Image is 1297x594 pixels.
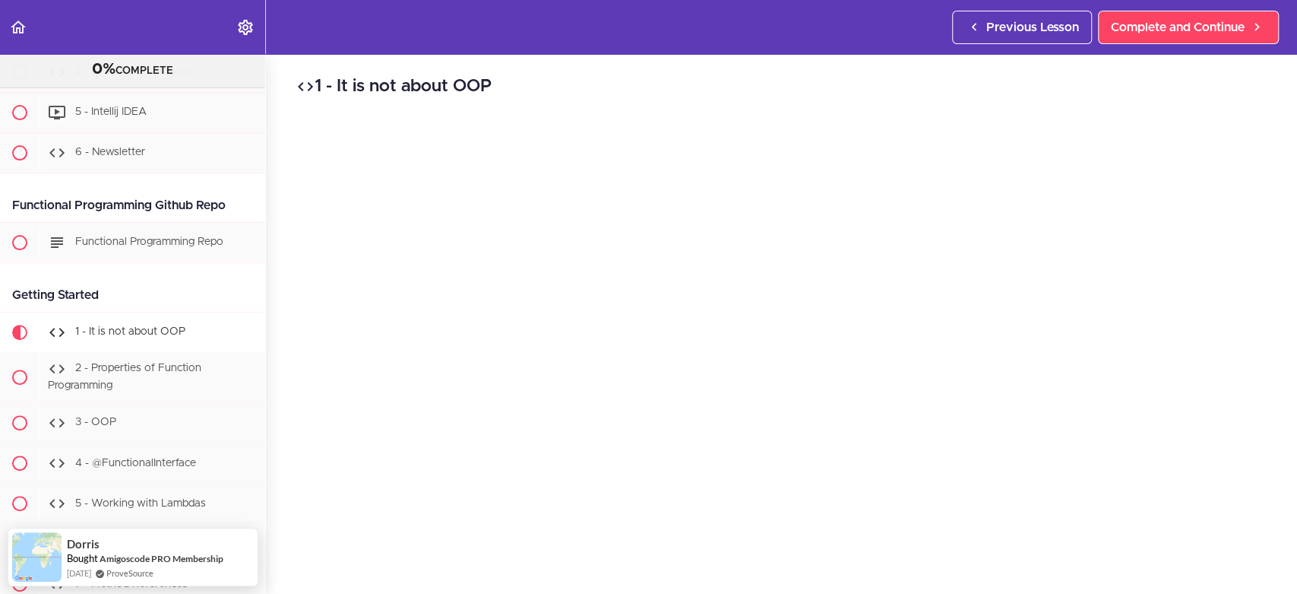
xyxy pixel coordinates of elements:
span: Bought [67,552,98,564]
span: Functional Programming Repo [75,237,223,247]
span: Previous Lesson [986,18,1079,37]
span: 3 - OOP [75,417,116,427]
a: Complete and Continue [1098,11,1279,44]
span: [DATE] [67,567,91,580]
h2: 1 - It is not about OOP [296,74,1267,100]
span: 5 - Working with Lambdas [75,497,206,508]
span: 2 - Properties of Function Programming [48,363,201,391]
span: 4 - @FunctionalInterface [75,457,196,468]
a: Previous Lesson [952,11,1092,44]
span: 0% [92,62,115,77]
span: Dorris [67,538,100,551]
a: ProveSource [106,567,153,580]
a: Amigoscode PRO Membership [100,553,223,564]
div: COMPLETE [19,60,246,80]
span: 6 - Newsletter [75,147,145,157]
svg: Back to course curriculum [9,18,27,37]
span: Complete and Continue [1111,18,1245,37]
img: provesource social proof notification image [12,532,62,582]
span: 1 - It is not about OOP [75,326,185,337]
svg: Settings Menu [236,18,255,37]
span: 5 - Intellij IDEA [75,106,147,117]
